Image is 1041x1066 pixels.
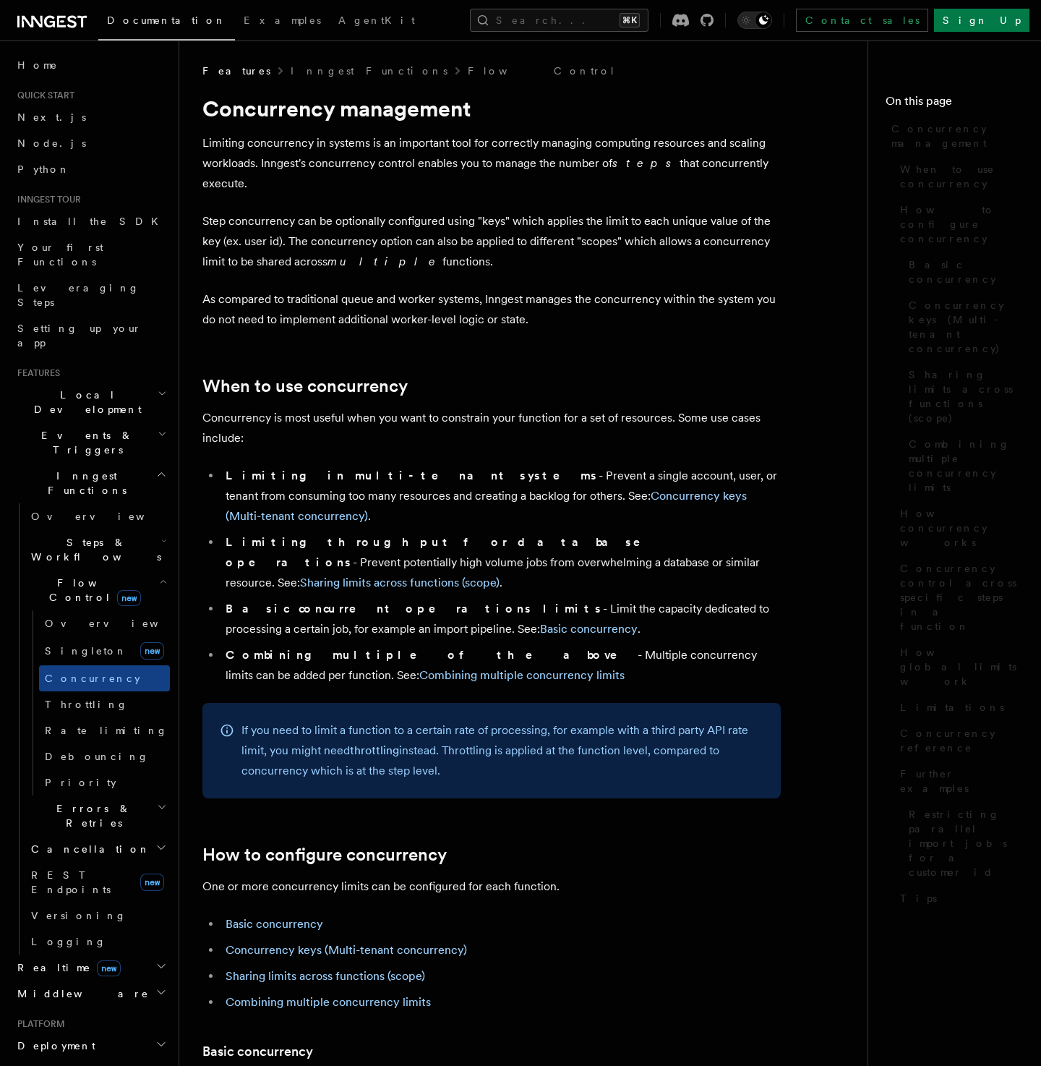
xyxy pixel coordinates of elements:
[350,743,399,757] a: throttling
[17,282,140,308] span: Leveraging Steps
[235,4,330,39] a: Examples
[226,969,425,983] a: Sharing limits across functions (scope)
[25,535,161,564] span: Steps & Workflows
[903,801,1024,885] a: Restricting parallel import jobs for a customer id
[468,64,616,78] a: Flow Control
[330,4,424,39] a: AgentKit
[226,602,603,615] strong: Basic concurrent operations limits
[12,1039,95,1053] span: Deployment
[900,202,1024,246] span: How to configure concurrency
[17,242,103,268] span: Your first Functions
[909,298,1024,356] span: Concurrency keys (Multi-tenant concurrency)
[45,777,116,788] span: Priority
[419,668,625,682] a: Combining multiple concurrency limits
[31,936,106,947] span: Logging
[45,645,127,657] span: Singleton
[25,862,170,903] a: REST Endpointsnew
[900,700,1004,715] span: Limitations
[900,726,1024,755] span: Concurrency reference
[12,208,170,234] a: Install the SDK
[900,506,1024,550] span: How concurrency works
[117,590,141,606] span: new
[12,1033,170,1059] button: Deployment
[12,382,170,422] button: Local Development
[612,156,680,170] em: steps
[12,469,156,498] span: Inngest Functions
[39,636,170,665] a: Singletonnew
[903,431,1024,500] a: Combining multiple concurrency limits
[202,289,781,330] p: As compared to traditional queue and worker systems, Inngest manages the concurrency within the s...
[12,90,74,101] span: Quick start
[12,1018,65,1030] span: Platform
[909,437,1024,495] span: Combining multiple concurrency limits
[241,720,763,781] p: If you need to limit a function to a certain rate of processing, for example with a third party A...
[540,622,638,636] a: Basic concurrency
[903,362,1024,431] a: Sharing limits across functions (scope)
[45,673,140,684] span: Concurrency
[12,955,170,981] button: Realtimenew
[202,408,781,448] p: Concurrency is most useful when you want to constrain your function for a set of resources. Some ...
[39,717,170,743] a: Rate limiting
[12,275,170,315] a: Leveraging Steps
[12,104,170,130] a: Next.js
[17,323,142,349] span: Setting up your app
[470,9,648,32] button: Search...⌘K
[244,14,321,26] span: Examples
[886,116,1024,156] a: Concurrency management
[221,532,781,593] li: - Prevent potentially high volume jobs from overwhelming a database or similar resource. See: .
[221,466,781,526] li: - Prevent a single account, user, or tenant from consuming too many resources and creating a back...
[226,995,431,1009] a: Combining multiple concurrency limits
[140,874,164,891] span: new
[886,93,1024,116] h4: On this page
[894,500,1024,555] a: How concurrency works
[737,12,772,29] button: Toggle dark mode
[31,910,127,921] span: Versioning
[226,917,323,931] a: Basic concurrency
[12,156,170,182] a: Python
[12,194,81,205] span: Inngest tour
[894,197,1024,252] a: How to configure concurrency
[12,367,60,379] span: Features
[12,234,170,275] a: Your first Functions
[900,645,1024,688] span: How global limits work
[891,121,1024,150] span: Concurrency management
[12,981,170,1007] button: Middleware
[97,960,121,976] span: new
[12,422,170,463] button: Events & Triggers
[12,130,170,156] a: Node.js
[25,796,170,836] button: Errors & Retries
[25,836,170,862] button: Cancellation
[900,561,1024,634] span: Concurrency control across specific steps in a function
[39,610,170,636] a: Overview
[12,388,158,417] span: Local Development
[796,9,928,32] a: Contact sales
[909,367,1024,425] span: Sharing limits across functions (scope)
[39,665,170,691] a: Concurrency
[202,95,781,121] h1: Concurrency management
[25,610,170,796] div: Flow Controlnew
[202,845,447,865] a: How to configure concurrency
[12,986,149,1001] span: Middleware
[221,599,781,639] li: - Limit the capacity dedicated to processing a certain job, for example an import pipeline. See: .
[894,555,1024,639] a: Concurrency control across specific steps in a function
[45,699,128,710] span: Throttling
[12,463,170,503] button: Inngest Functions
[894,761,1024,801] a: Further examples
[39,769,170,796] a: Priority
[140,642,164,660] span: new
[226,648,638,662] strong: Combining multiple of the above
[327,255,442,268] em: multiple
[894,885,1024,911] a: Tips
[17,163,70,175] span: Python
[202,376,408,396] a: When to use concurrency
[25,842,150,856] span: Cancellation
[909,807,1024,879] span: Restricting parallel import jobs for a customer id
[17,111,86,123] span: Next.js
[25,529,170,570] button: Steps & Workflows
[45,725,168,736] span: Rate limiting
[45,751,149,762] span: Debouncing
[25,576,159,605] span: Flow Control
[894,720,1024,761] a: Concurrency reference
[300,576,500,589] a: Sharing limits across functions (scope)
[903,252,1024,292] a: Basic concurrency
